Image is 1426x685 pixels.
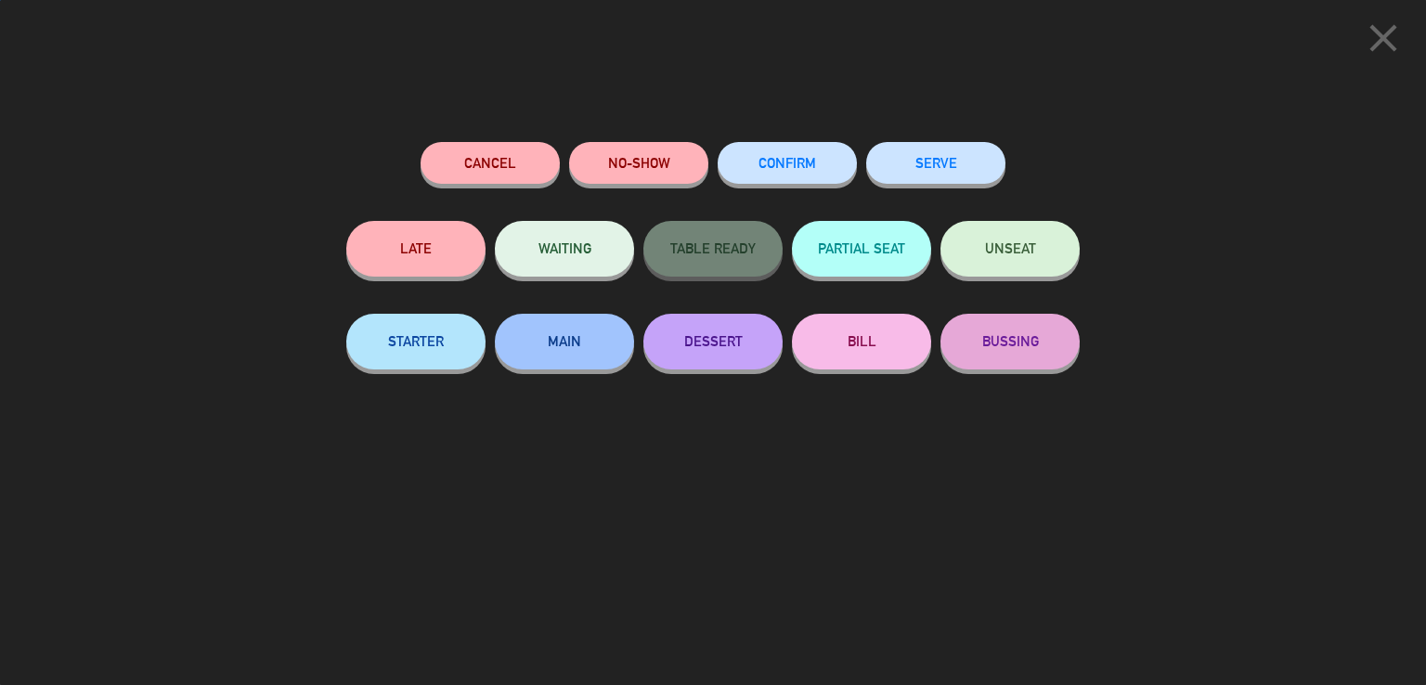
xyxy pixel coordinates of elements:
[643,221,783,277] button: TABLE READY
[792,314,931,369] button: BILL
[421,142,560,184] button: Cancel
[1355,14,1412,69] button: close
[346,221,486,277] button: LATE
[758,155,816,171] span: CONFIRM
[940,314,1080,369] button: BUSSING
[718,142,857,184] button: CONFIRM
[346,314,486,369] button: STARTER
[569,142,708,184] button: NO-SHOW
[940,221,1080,277] button: UNSEAT
[643,314,783,369] button: DESSERT
[495,314,634,369] button: MAIN
[495,221,634,277] button: WAITING
[1360,15,1407,61] i: close
[792,221,931,277] button: PARTIAL SEAT
[985,240,1036,256] span: UNSEAT
[866,142,1005,184] button: SERVE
